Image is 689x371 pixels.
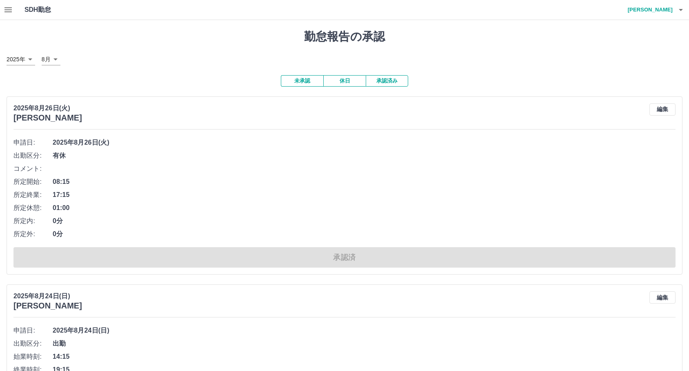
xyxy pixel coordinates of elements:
[53,216,676,226] span: 0分
[13,177,53,187] span: 所定開始:
[7,54,35,65] div: 2025年
[53,151,676,161] span: 有休
[13,138,53,148] span: 申請日:
[53,177,676,187] span: 08:15
[42,54,60,65] div: 8月
[649,103,676,116] button: 編集
[13,339,53,349] span: 出勤区分:
[53,190,676,200] span: 17:15
[13,113,82,123] h3: [PERSON_NAME]
[13,291,82,301] p: 2025年8月24日(日)
[13,216,53,226] span: 所定内:
[53,352,676,362] span: 14:15
[13,190,53,200] span: 所定終業:
[13,203,53,213] span: 所定休憩:
[53,339,676,349] span: 出勤
[13,301,82,311] h3: [PERSON_NAME]
[53,326,676,335] span: 2025年8月24日(日)
[53,203,676,213] span: 01:00
[13,326,53,335] span: 申請日:
[366,75,408,87] button: 承認済み
[53,229,676,239] span: 0分
[13,352,53,362] span: 始業時刻:
[323,75,366,87] button: 休日
[649,291,676,304] button: 編集
[13,151,53,161] span: 出勤区分:
[281,75,323,87] button: 未承認
[53,138,676,148] span: 2025年8月26日(火)
[13,103,82,113] p: 2025年8月26日(火)
[7,30,682,44] h1: 勤怠報告の承認
[13,229,53,239] span: 所定外:
[13,164,53,174] span: コメント:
